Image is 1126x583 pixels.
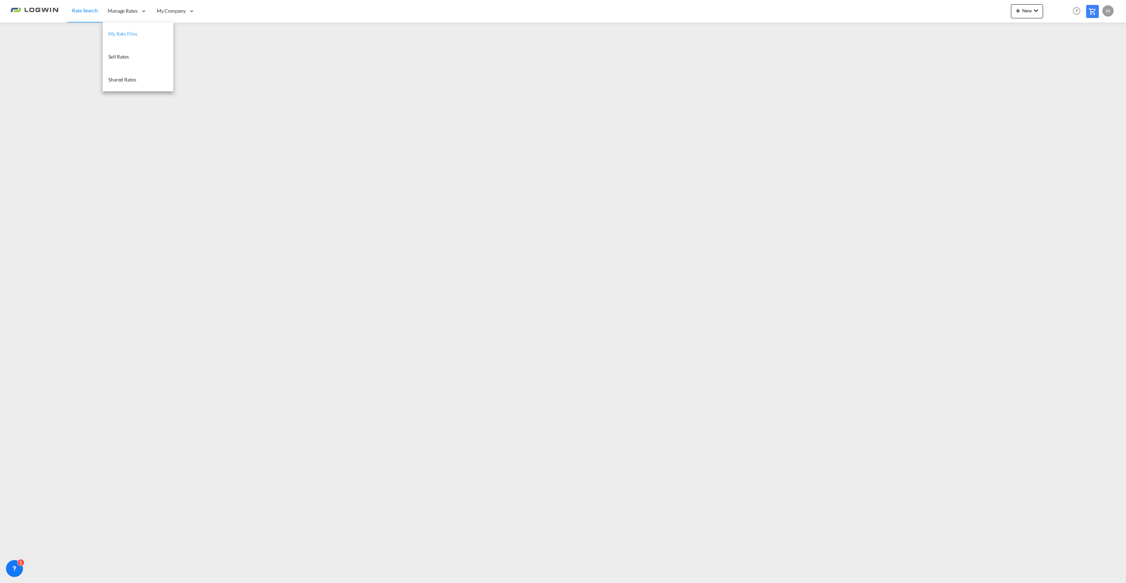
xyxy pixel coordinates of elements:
a: Shared Rates [103,68,173,91]
md-icon: icon-chevron-down [1032,6,1040,15]
img: 2761ae10d95411efa20a1f5e0282d2d7.png [11,3,58,19]
span: Rate Search [72,7,98,13]
div: M [1102,5,1114,17]
a: My Rate Files [103,23,173,46]
span: Manage Rates [108,7,138,14]
md-icon: icon-plus 400-fg [1014,6,1022,15]
span: My Company [157,7,186,14]
button: icon-plus 400-fgNewicon-chevron-down [1011,4,1043,18]
span: Help [1071,5,1083,17]
div: Help [1071,5,1086,18]
span: New [1014,8,1040,13]
span: Sell Rates [108,54,129,60]
a: Sell Rates [103,46,173,68]
span: Shared Rates [108,77,136,83]
span: My Rate Files [108,31,137,37]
